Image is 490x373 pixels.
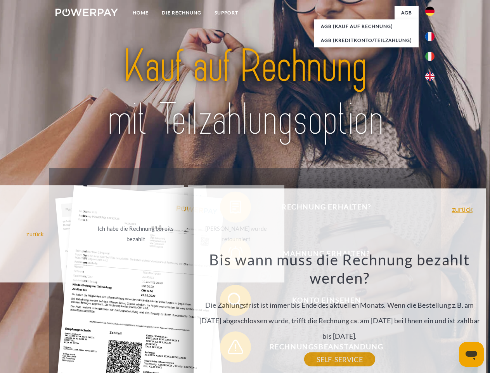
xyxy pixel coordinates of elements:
[395,6,419,20] a: agb
[425,52,435,61] img: it
[425,72,435,81] img: en
[92,223,179,244] div: Ich habe die Rechnung bereits bezahlt
[198,250,481,359] div: Die Zahlungsfrist ist immer bis Ende des aktuellen Monats. Wenn die Bestellung z.B. am [DATE] abg...
[198,250,481,288] h3: Bis wann muss die Rechnung bezahlt werden?
[55,9,118,16] img: logo-powerpay-white.svg
[314,33,419,47] a: AGB (Kreditkonto/Teilzahlung)
[314,19,419,33] a: AGB (Kauf auf Rechnung)
[74,37,416,149] img: title-powerpay_de.svg
[425,32,435,41] img: fr
[126,6,155,20] a: Home
[459,342,484,367] iframe: Schaltfläche zum Öffnen des Messaging-Fensters
[155,6,208,20] a: DIE RECHNUNG
[208,6,245,20] a: SUPPORT
[425,7,435,16] img: de
[452,206,473,213] a: zurück
[304,352,375,366] a: SELF-SERVICE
